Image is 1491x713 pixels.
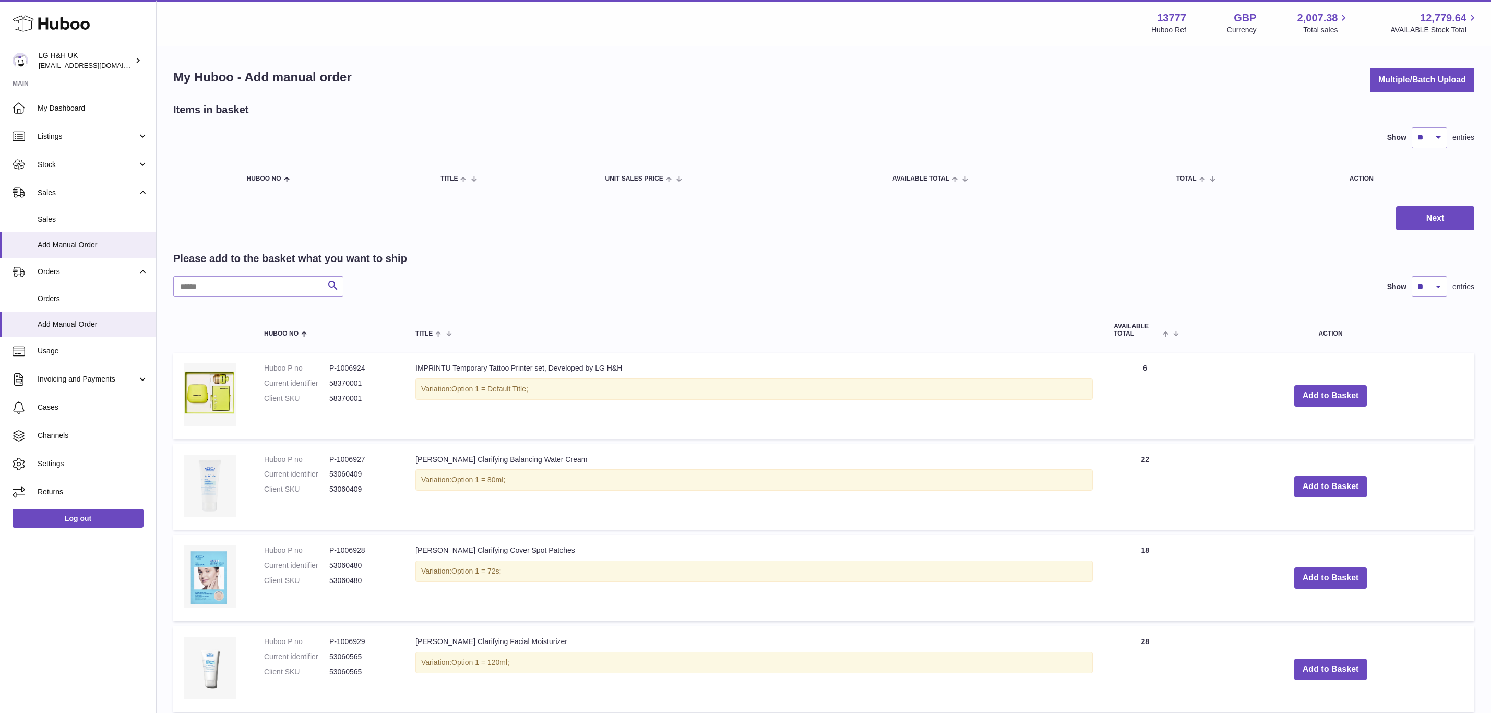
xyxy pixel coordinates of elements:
[1390,11,1478,35] a: 12,779.64 AVAILABLE Stock Total
[38,132,137,141] span: Listings
[329,545,395,555] dd: P-1006928
[329,652,395,662] dd: 53060565
[38,402,148,412] span: Cases
[415,469,1093,491] div: Variation:
[415,330,433,337] span: Title
[1103,353,1187,439] td: 6
[329,455,395,465] dd: P-1006927
[1151,25,1186,35] div: Huboo Ref
[451,658,509,667] span: Option 1 = 120ml;
[38,374,137,384] span: Invoicing and Payments
[405,535,1103,621] td: [PERSON_NAME] Clarifying Cover Spot Patches
[39,51,133,70] div: LG H&H UK
[1387,282,1406,292] label: Show
[38,160,137,170] span: Stock
[264,652,329,662] dt: Current identifier
[1187,313,1474,347] th: Action
[38,319,148,329] span: Add Manual Order
[38,188,137,198] span: Sales
[892,175,949,182] span: AVAILABLE Total
[264,637,329,647] dt: Huboo P no
[1294,385,1367,407] button: Add to Basket
[1294,476,1367,497] button: Add to Basket
[329,637,395,647] dd: P-1006929
[1294,659,1367,680] button: Add to Basket
[264,363,329,373] dt: Huboo P no
[329,667,395,677] dd: 53060565
[415,378,1093,400] div: Variation:
[415,561,1093,582] div: Variation:
[1227,25,1257,35] div: Currency
[39,61,153,69] span: [EMAIL_ADDRESS][DOMAIN_NAME]
[329,378,395,388] dd: 58370001
[1157,11,1186,25] strong: 13777
[264,545,329,555] dt: Huboo P no
[440,175,458,182] span: Title
[184,545,236,608] img: Dr. Belmeur Clarifying Cover Spot Patches
[264,484,329,494] dt: Client SKU
[329,576,395,586] dd: 53060480
[1452,282,1474,292] span: entries
[329,394,395,403] dd: 58370001
[1303,25,1350,35] span: Total sales
[38,459,148,469] span: Settings
[247,175,281,182] span: Huboo no
[13,53,28,68] img: internalAdmin-13777@internal.huboo.com
[184,455,236,517] img: Dr. Belmeur Clarifying Balancing Water Cream
[38,240,148,250] span: Add Manual Order
[1176,175,1197,182] span: Total
[1103,535,1187,621] td: 18
[1452,133,1474,142] span: entries
[451,385,528,393] span: Option 1 = Default Title;
[1103,444,1187,530] td: 22
[329,561,395,571] dd: 53060480
[13,509,144,528] a: Log out
[184,363,236,426] img: IMPRINTU Temporary Tattoo Printer set, Developed by LG H&H
[1370,68,1474,92] button: Multiple/Batch Upload
[38,103,148,113] span: My Dashboard
[405,353,1103,439] td: IMPRINTU Temporary Tattoo Printer set, Developed by LG H&H
[264,469,329,479] dt: Current identifier
[1297,11,1350,35] a: 2,007.38 Total sales
[264,576,329,586] dt: Client SKU
[1234,11,1256,25] strong: GBP
[173,103,249,117] h2: Items in basket
[329,469,395,479] dd: 53060409
[38,215,148,224] span: Sales
[329,363,395,373] dd: P-1006924
[173,252,407,266] h2: Please add to the basket what you want to ship
[184,637,236,699] img: Dr. Belmeur Clarifying Facial Moisturizer
[264,667,329,677] dt: Client SKU
[264,378,329,388] dt: Current identifier
[173,69,352,86] h1: My Huboo - Add manual order
[1294,567,1367,589] button: Add to Basket
[38,294,148,304] span: Orders
[1350,175,1464,182] div: Action
[605,175,663,182] span: Unit Sales Price
[38,431,148,441] span: Channels
[1297,11,1338,25] span: 2,007.38
[264,394,329,403] dt: Client SKU
[1114,323,1160,337] span: AVAILABLE Total
[38,487,148,497] span: Returns
[38,346,148,356] span: Usage
[1396,206,1474,231] button: Next
[38,267,137,277] span: Orders
[264,455,329,465] dt: Huboo P no
[451,476,505,484] span: Option 1 = 80ml;
[264,561,329,571] dt: Current identifier
[329,484,395,494] dd: 53060409
[264,330,299,337] span: Huboo no
[405,626,1103,712] td: [PERSON_NAME] Clarifying Facial Moisturizer
[405,444,1103,530] td: [PERSON_NAME] Clarifying Balancing Water Cream
[451,567,501,575] span: Option 1 = 72s;
[1103,626,1187,712] td: 28
[1390,25,1478,35] span: AVAILABLE Stock Total
[415,652,1093,673] div: Variation:
[1420,11,1466,25] span: 12,779.64
[1387,133,1406,142] label: Show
